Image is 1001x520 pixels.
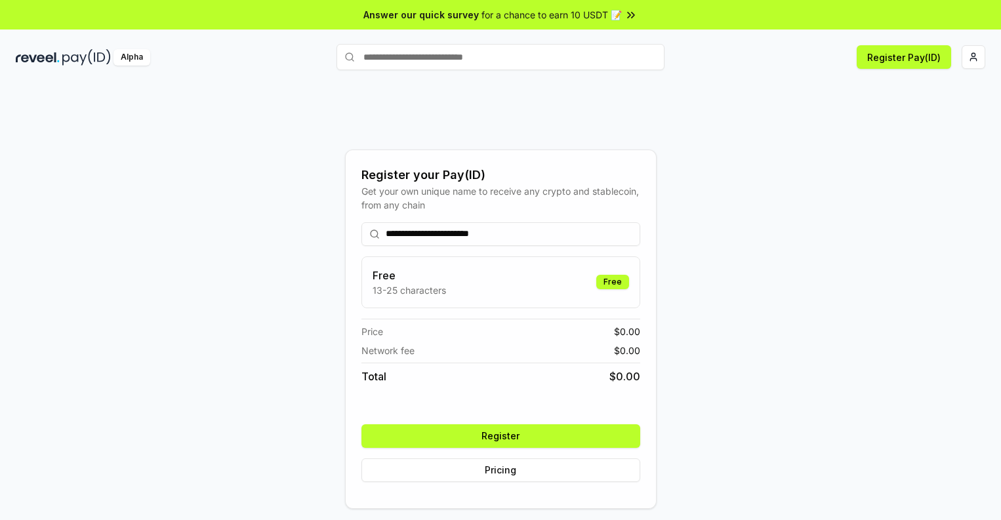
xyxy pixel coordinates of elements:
[361,344,415,357] span: Network fee
[113,49,150,66] div: Alpha
[596,275,629,289] div: Free
[16,49,60,66] img: reveel_dark
[62,49,111,66] img: pay_id
[614,325,640,338] span: $ 0.00
[857,45,951,69] button: Register Pay(ID)
[361,424,640,448] button: Register
[361,325,383,338] span: Price
[361,184,640,212] div: Get your own unique name to receive any crypto and stablecoin, from any chain
[373,283,446,297] p: 13-25 characters
[373,268,446,283] h3: Free
[614,344,640,357] span: $ 0.00
[481,8,622,22] span: for a chance to earn 10 USDT 📝
[363,8,479,22] span: Answer our quick survey
[361,166,640,184] div: Register your Pay(ID)
[609,369,640,384] span: $ 0.00
[361,458,640,482] button: Pricing
[361,369,386,384] span: Total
